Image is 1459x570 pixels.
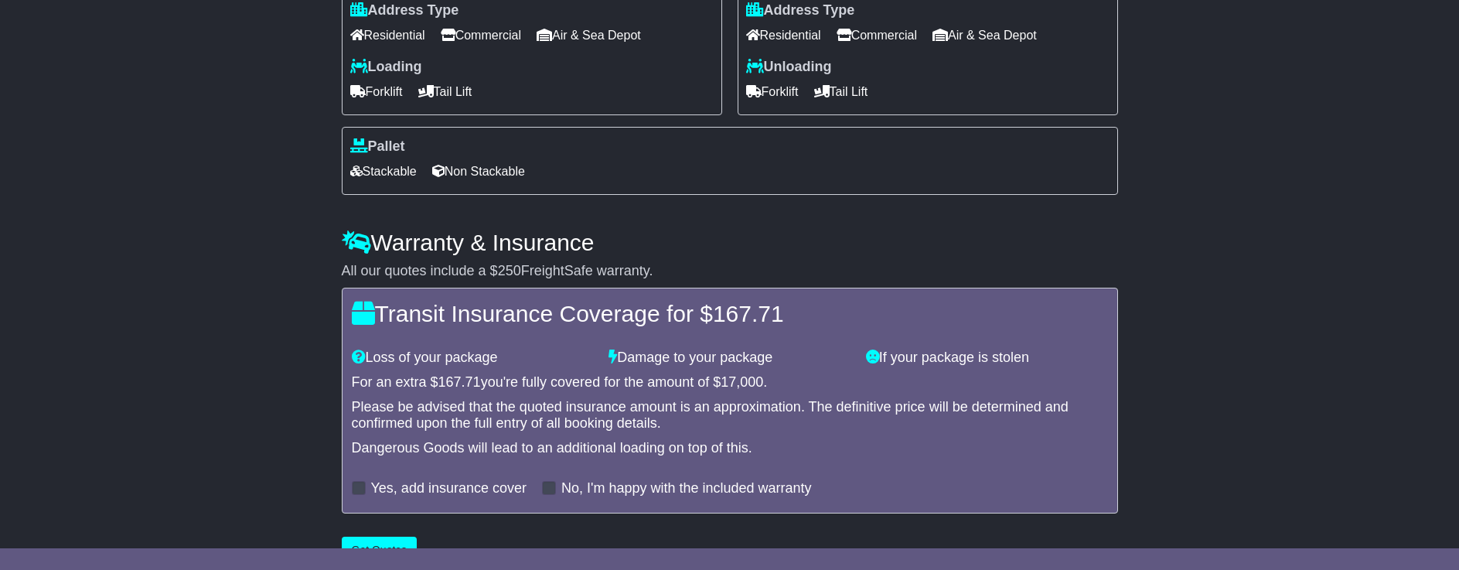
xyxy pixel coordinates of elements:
label: Yes, add insurance cover [371,480,527,497]
div: For an extra $ you're fully covered for the amount of $ . [352,374,1108,391]
label: Address Type [746,2,855,19]
span: Residential [746,23,821,47]
span: Air & Sea Depot [537,23,641,47]
label: Unloading [746,59,832,76]
span: Tail Lift [418,80,472,104]
span: Commercial [441,23,521,47]
div: Dangerous Goods will lead to an additional loading on top of this. [352,440,1108,457]
div: Loss of your package [344,350,602,367]
div: Damage to your package [601,350,858,367]
span: 167.71 [713,301,784,326]
span: 17,000 [721,374,763,390]
span: Air & Sea Depot [932,23,1037,47]
label: No, I'm happy with the included warranty [561,480,812,497]
h4: Warranty & Insurance [342,230,1118,255]
span: 167.71 [438,374,481,390]
label: Address Type [350,2,459,19]
div: Please be advised that the quoted insurance amount is an approximation. The definitive price will... [352,399,1108,432]
span: Tail Lift [814,80,868,104]
label: Pallet [350,138,405,155]
div: All our quotes include a $ FreightSafe warranty. [342,263,1118,280]
button: Get Quotes [342,537,418,564]
div: If your package is stolen [858,350,1116,367]
span: Stackable [350,159,417,183]
label: Loading [350,59,422,76]
span: Residential [350,23,425,47]
span: Forklift [350,80,403,104]
span: Forklift [746,80,799,104]
span: Commercial [837,23,917,47]
span: Non Stackable [432,159,525,183]
h4: Transit Insurance Coverage for $ [352,301,1108,326]
span: 250 [498,263,521,278]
